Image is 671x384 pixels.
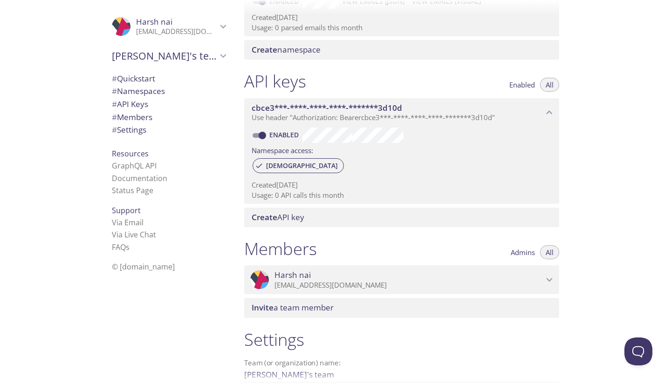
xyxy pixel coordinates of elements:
span: Harsh nai [274,270,311,280]
h1: Settings [244,329,559,350]
span: # [112,99,117,109]
span: API key [252,212,304,222]
button: All [540,245,559,259]
span: Support [112,205,141,216]
button: Enabled [504,78,541,92]
div: Harsh's team [104,44,233,68]
span: Members [112,112,152,122]
span: # [112,112,117,122]
span: [DEMOGRAPHIC_DATA] [260,162,343,170]
span: # [112,86,117,96]
p: Created [DATE] [252,13,552,22]
div: Invite a team member [244,298,559,317]
button: All [540,78,559,92]
label: Team (or organization) name: [244,359,341,366]
span: a team member [252,302,334,313]
span: Harsh nai [136,16,172,27]
a: FAQ [112,242,130,252]
span: Resources [112,148,149,159]
span: # [112,73,117,84]
p: [EMAIL_ADDRESS][DOMAIN_NAME] [274,281,543,290]
div: Team Settings [104,123,233,136]
div: Quickstart [104,72,233,85]
span: API Keys [112,99,148,109]
span: © [DOMAIN_NAME] [112,262,175,272]
span: namespace [252,44,321,55]
h1: API keys [244,71,306,92]
span: Create [252,44,277,55]
label: Namespace access: [252,143,313,156]
div: Create API Key [244,208,559,227]
a: Enabled [268,130,302,139]
p: Usage: 0 parsed emails this month [252,23,552,33]
div: Harsh nai [244,265,559,294]
span: Quickstart [112,73,155,84]
span: # [112,124,117,135]
iframe: Help Scout Beacon - Open [624,337,652,365]
button: Admins [505,245,541,259]
h1: Members [244,238,317,259]
span: [PERSON_NAME]'s team [112,49,217,62]
p: Created [DATE] [252,180,552,190]
div: Members [104,111,233,124]
span: Namespaces [112,86,165,96]
a: GraphQL API [112,161,157,171]
div: API Keys [104,98,233,111]
div: Namespaces [104,85,233,98]
a: Status Page [112,185,153,195]
a: Via Email [112,217,144,228]
a: Via Live Chat [112,229,156,240]
div: Create namespace [244,40,559,60]
a: Documentation [112,173,167,183]
span: Settings [112,124,146,135]
div: Harsh nai [104,11,233,42]
p: Usage: 0 API calls this month [252,190,552,200]
p: [EMAIL_ADDRESS][DOMAIN_NAME] [136,27,217,36]
span: Create [252,212,277,222]
span: Invite [252,302,274,313]
div: [DEMOGRAPHIC_DATA] [253,158,344,173]
span: s [126,242,130,252]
